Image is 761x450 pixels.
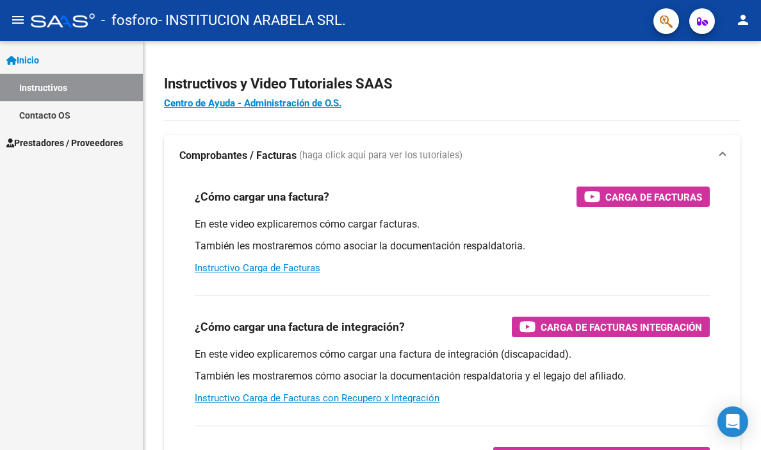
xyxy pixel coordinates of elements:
[299,149,462,163] span: (haga click aquí para ver los tutoriales)
[10,12,26,28] mat-icon: menu
[195,262,320,274] a: Instructivo Carga de Facturas
[512,317,710,337] button: Carga de Facturas Integración
[541,319,702,335] span: Carga de Facturas Integración
[195,369,710,383] p: También les mostraremos cómo asociar la documentación respaldatoria y el legajo del afiliado.
[195,392,439,404] a: Instructivo Carga de Facturas con Recupero x Integración
[164,135,741,176] mat-expansion-panel-header: Comprobantes / Facturas (haga click aquí para ver los tutoriales)
[717,406,748,437] div: Open Intercom Messenger
[195,239,710,253] p: También les mostraremos cómo asociar la documentación respaldatoria.
[101,6,158,35] span: - fosforo
[6,53,39,67] span: Inicio
[6,136,123,150] span: Prestadores / Proveedores
[735,12,751,28] mat-icon: person
[195,217,710,231] p: En este video explicaremos cómo cargar facturas.
[195,347,710,362] p: En este video explicaremos cómo cargar una factura de integración (discapacidad).
[179,149,297,163] strong: Comprobantes / Facturas
[158,6,346,35] span: - INSTITUCION ARABELA SRL.
[195,188,329,206] h3: ¿Cómo cargar una factura?
[164,72,741,96] h2: Instructivos y Video Tutoriales SAAS
[605,189,702,205] span: Carga de Facturas
[164,97,341,109] a: Centro de Ayuda - Administración de O.S.
[577,187,710,207] button: Carga de Facturas
[195,318,405,336] h3: ¿Cómo cargar una factura de integración?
